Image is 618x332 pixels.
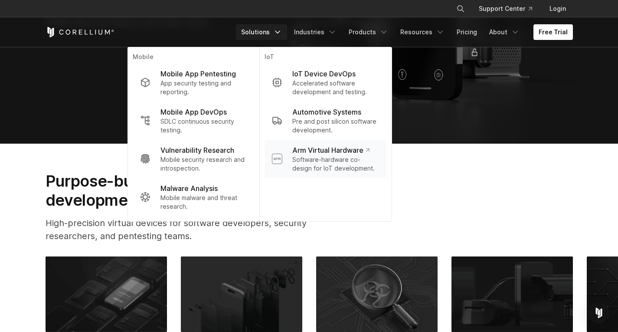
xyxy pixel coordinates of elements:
a: Vulnerability Research Mobile security research and introspection. [133,140,254,178]
a: Support Center [472,1,539,16]
div: Open Intercom Messenger [589,302,609,323]
p: Software-hardware co-design for IoT development. [292,155,379,173]
p: IoT Device DevOps [292,69,356,79]
p: App security testing and reporting. [160,79,247,96]
a: Login [543,1,573,16]
button: Search [453,1,468,16]
a: Pricing [451,24,482,40]
p: Mobile malware and threat research. [160,194,247,211]
p: Mobile security research and introspection. [160,155,247,173]
p: Arm Virtual Hardware [292,145,369,155]
a: Free Trial [533,24,573,40]
a: About [484,24,525,40]
p: Vulnerability Research [160,145,234,155]
a: Automotive Systems Pre and post silicon software development. [265,102,386,140]
p: Pre and post silicon software development. [292,117,379,135]
h2: Purpose-built solutions for research, development, and testing. [46,171,341,210]
a: Corellium Home [46,27,114,37]
p: Malware Analysis [160,183,218,194]
a: IoT Device DevOps Accelerated software development and testing. [265,63,386,102]
a: Mobile App DevOps SDLC continuous security testing. [133,102,254,140]
p: Accelerated software development and testing. [292,79,379,96]
div: Navigation Menu [446,1,573,16]
img: Mobile App Pentesting [46,256,167,332]
a: Industries [289,24,342,40]
p: Mobile [133,53,254,63]
p: SDLC continuous security testing. [160,117,247,135]
a: Malware Analysis Mobile malware and threat research. [133,178,254,216]
a: Solutions [236,24,287,40]
img: Mobile Vulnerability Research [181,256,302,332]
p: IoT [265,53,386,63]
a: Products [343,24,393,40]
img: Malware & Threat Research [316,256,438,332]
a: Arm Virtual Hardware Software-hardware co-design for IoT development. [265,140,386,178]
p: Automotive Systems [292,107,361,117]
a: Resources [395,24,450,40]
p: High-precision virtual devices for software developers, security researchers, and pentesting teams. [46,217,341,243]
img: IoT DevOps [451,256,573,332]
div: Navigation Menu [236,24,573,40]
p: Mobile App Pentesting [160,69,236,79]
p: Mobile App DevOps [160,107,227,117]
a: Mobile App Pentesting App security testing and reporting. [133,63,254,102]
